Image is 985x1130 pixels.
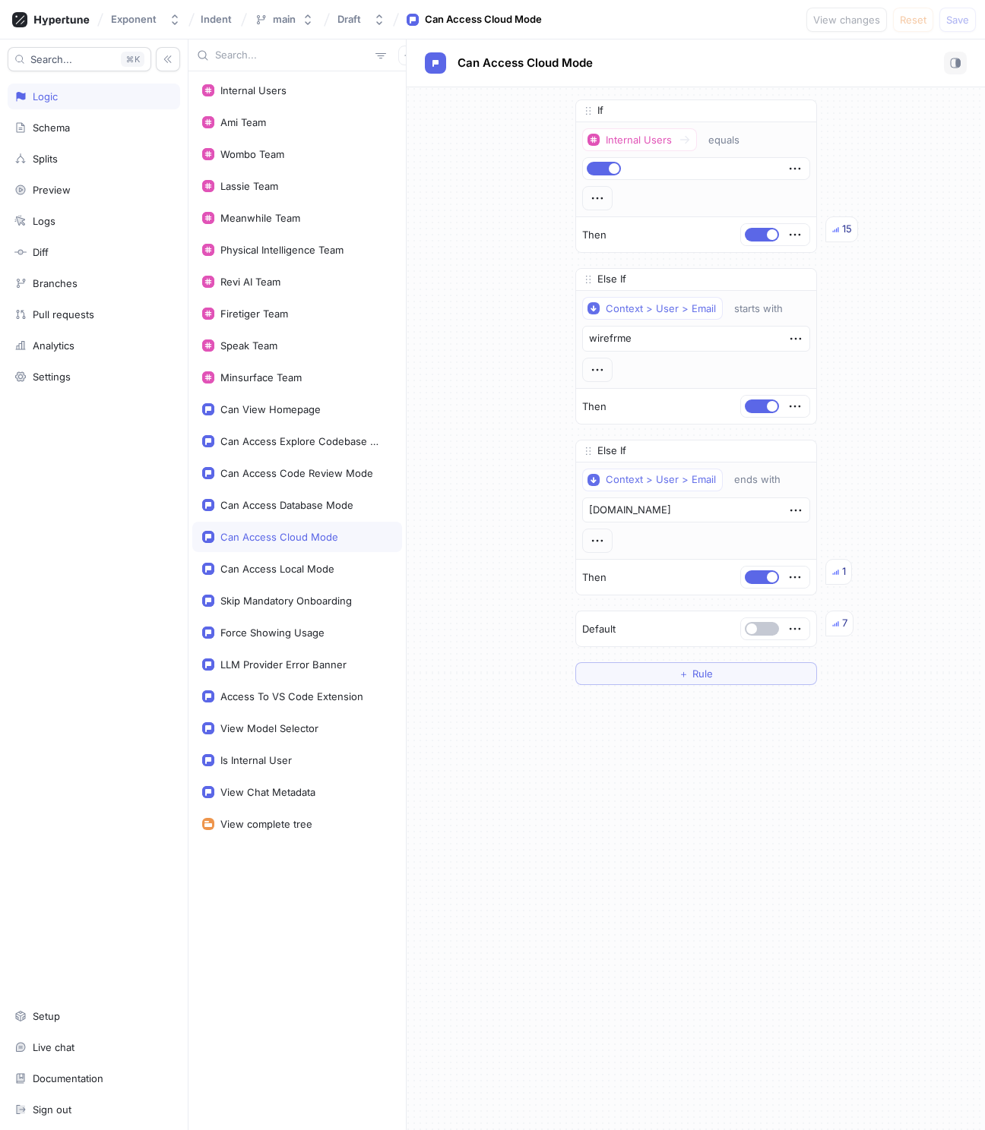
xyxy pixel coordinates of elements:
button: Context > User > Email [582,469,723,491]
button: Draft [331,7,391,32]
div: starts with [734,302,783,315]
span: Search... [30,55,72,64]
div: Diff [33,246,49,258]
div: Access To VS Code Extension [220,690,363,702]
p: Then [582,228,607,243]
div: View Chat Metadata [220,786,315,798]
button: equals [702,128,762,151]
div: Sign out [33,1103,71,1116]
button: main [249,7,320,32]
div: Setup [33,1010,60,1022]
div: Settings [33,371,71,383]
div: Context > User > Email [606,473,716,486]
button: ends with [727,469,803,491]
div: View Model Selector [220,722,318,734]
div: Wombo Team [220,148,284,160]
div: Revi AI Team [220,276,280,288]
div: Preview [33,184,71,196]
div: Lassie Team [220,180,278,192]
div: 15 [842,222,852,237]
div: main [273,13,296,26]
div: Skip Mandatory Onboarding [220,595,352,607]
div: Internal Users [606,134,672,147]
div: Can Access Cloud Mode [425,12,542,27]
button: Exponent [105,7,187,32]
input: Search... [215,48,369,63]
div: Minsurface Team [220,371,302,384]
button: Search...K [8,47,151,71]
div: 7 [842,616,847,631]
div: Logs [33,215,55,227]
div: Branches [33,277,78,289]
textarea: wirefrme [582,326,810,352]
div: Meanwhile Team [220,212,300,224]
span: Rule [692,669,713,678]
div: Can Access Code Review Mode [220,467,373,479]
span: Indent [201,14,232,24]
div: Ami Team [220,116,266,128]
div: Live chat [33,1041,74,1053]
button: ＋Rule [575,662,817,685]
div: Force Showing Usage [220,627,325,639]
button: View changes [806,8,887,32]
button: Reset [893,8,933,32]
div: Schema [33,122,70,134]
div: 1 [842,564,846,579]
span: Reset [900,15,926,24]
div: Can Access Cloud Mode [220,531,338,543]
div: Can Access Local Mode [220,563,334,575]
div: Physical Intelligence Team [220,244,344,256]
button: starts with [727,297,805,320]
div: ends with [734,473,781,486]
textarea: [DOMAIN_NAME] [582,497,810,523]
button: Internal Users [582,128,697,151]
p: Else If [597,272,626,287]
span: View changes [813,15,880,24]
button: Save [939,8,976,32]
div: Is Internal User [220,754,292,766]
div: Analytics [33,339,74,352]
span: ＋ [679,669,689,678]
p: Else If [597,443,626,459]
p: Then [582,399,607,415]
div: View complete tree [220,818,312,830]
div: Can View Homepage [220,403,321,415]
p: Default [582,622,616,637]
div: LLM Provider Error Banner [220,658,347,671]
p: If [597,103,603,118]
div: Logic [33,90,58,103]
div: Splits [33,153,58,165]
div: K [121,52,144,67]
div: Firetiger Team [220,308,288,320]
p: Then [582,570,607,586]
div: Internal Users [220,84,287,96]
div: Draft [337,13,361,26]
div: Can Access Database Mode [220,499,353,511]
div: Pull requests [33,308,94,320]
div: Can Access Explore Codebase Mode [220,435,386,447]
a: Documentation [8,1065,180,1091]
div: Exponent [111,13,157,26]
div: Context > User > Email [606,302,716,315]
div: Documentation [33,1072,103,1084]
span: Can Access Cloud Mode [458,57,593,69]
button: Context > User > Email [582,297,723,320]
span: Save [946,15,969,24]
div: Speak Team [220,339,277,352]
div: equals [708,134,740,147]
